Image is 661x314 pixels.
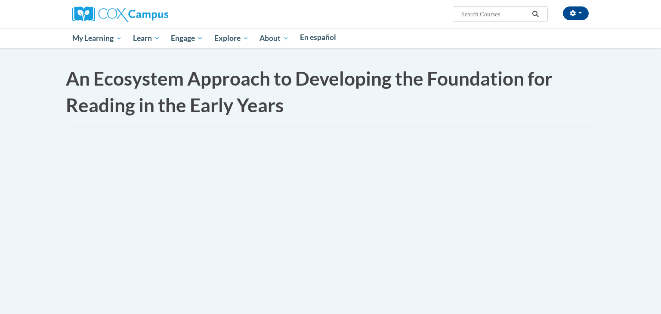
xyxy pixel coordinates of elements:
span: About [259,33,289,43]
a: My Learning [67,28,127,48]
a: About [254,28,295,48]
div: Main menu [59,28,602,48]
span: En español [300,33,336,42]
button: Account Settings [563,6,589,20]
span: My Learning [72,33,122,43]
button: Search [529,9,542,19]
a: En español [294,28,342,46]
a: Engage [165,28,209,48]
span: Engage [171,33,203,43]
a: Cox Campus [72,10,168,17]
img: Cox Campus [72,6,168,22]
span: Learn [133,33,160,43]
i:  [532,11,540,18]
span: Explore [214,33,249,43]
span: An Ecosystem Approach to Developing the Foundation for Reading in the Early Years [66,67,553,116]
input: Search Courses [460,9,529,19]
a: Explore [209,28,254,48]
a: Learn [127,28,166,48]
